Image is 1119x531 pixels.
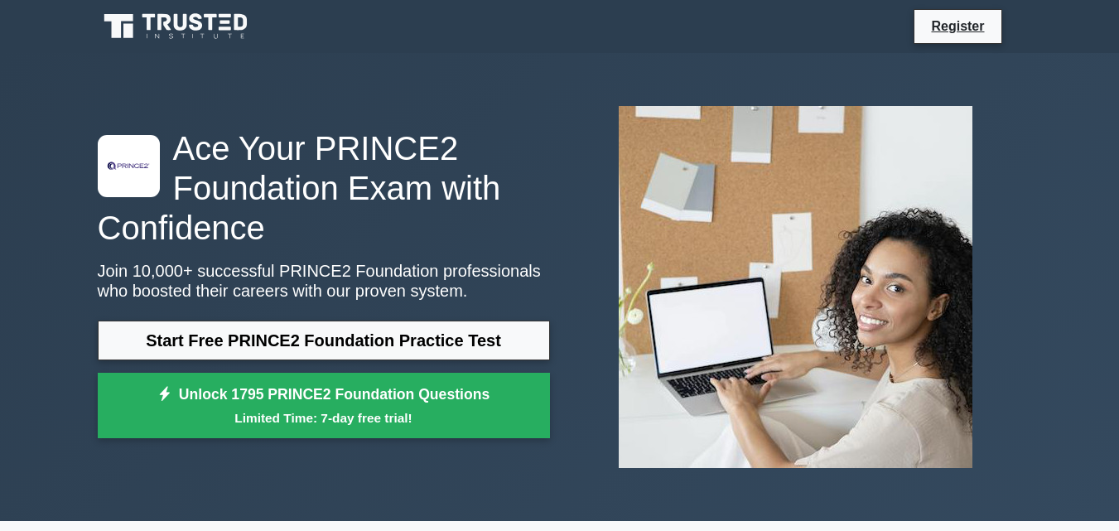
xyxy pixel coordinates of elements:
small: Limited Time: 7-day free trial! [118,408,529,427]
p: Join 10,000+ successful PRINCE2 Foundation professionals who boosted their careers with our prove... [98,261,550,301]
a: Unlock 1795 PRINCE2 Foundation QuestionsLimited Time: 7-day free trial! [98,373,550,439]
a: Register [921,16,994,36]
h1: Ace Your PRINCE2 Foundation Exam with Confidence [98,128,550,248]
a: Start Free PRINCE2 Foundation Practice Test [98,321,550,360]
